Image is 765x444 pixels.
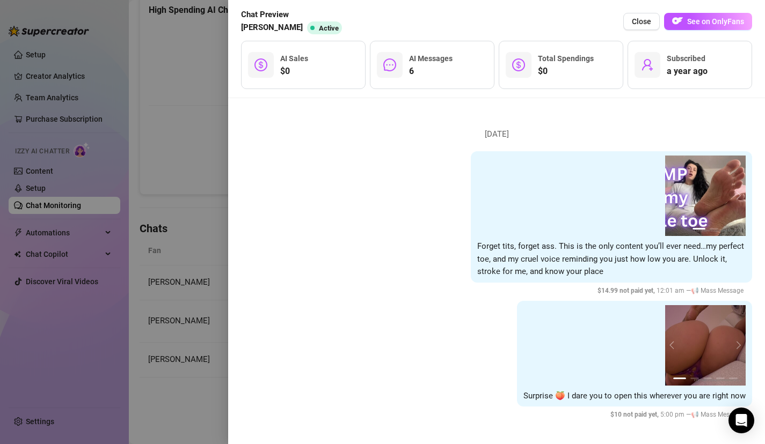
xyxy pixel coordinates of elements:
span: Surprise 🍑 I dare you to open this wherever you are right now [523,391,746,401]
span: Subscribed [667,54,705,63]
button: 2 [690,378,699,379]
span: 5:00 pm — [610,411,747,418]
span: See on OnlyFans [687,17,744,26]
span: Chat Preview [241,9,346,21]
span: AI Sales [280,54,308,63]
span: Active [319,24,339,32]
img: media [665,156,746,236]
span: AI Messages [409,54,453,63]
span: $ 10 not paid yet , [610,411,660,418]
button: OFSee on OnlyFans [664,13,752,30]
span: dollar [254,58,267,71]
button: 2 [710,228,718,230]
img: media [665,305,746,386]
button: prev [669,341,678,350]
button: next [733,341,741,350]
button: 5 [729,378,738,379]
button: prev [669,191,678,200]
span: 6 [409,65,453,78]
span: dollar [512,58,525,71]
span: 📢 Mass Message [691,287,744,294]
button: Close [623,13,660,30]
a: OFSee on OnlyFans [664,13,752,31]
button: 4 [716,378,725,379]
span: Close [632,17,651,26]
div: Open Intercom Messenger [728,408,754,433]
span: 📢 Mass Message [691,411,744,418]
span: a year ago [667,65,708,78]
button: 3 [703,378,712,379]
span: $ 14.99 not paid yet , [598,287,657,294]
span: $0 [280,65,308,78]
span: Total Spendings [538,54,594,63]
span: user-add [641,58,654,71]
button: next [733,191,741,200]
span: $0 [538,65,594,78]
img: OF [672,16,683,26]
span: [PERSON_NAME] [241,21,303,34]
span: [DATE] [477,128,517,141]
span: Forget tits, forget ass. This is the only content you’ll ever need…my perfect toe, and my cruel v... [477,241,744,276]
span: 12:01 am — [598,287,747,294]
span: message [383,58,396,71]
